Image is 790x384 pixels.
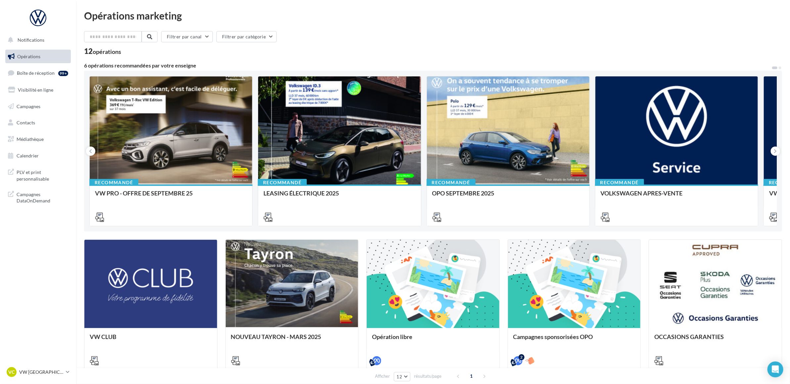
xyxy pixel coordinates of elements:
span: résultats/page [414,373,441,379]
span: 1 [466,371,477,381]
span: PLV et print personnalisable [17,168,68,182]
span: Afficher [375,373,390,379]
a: Visibilité en ligne [4,83,72,97]
a: Opérations [4,50,72,64]
div: Opérations marketing [84,11,782,21]
div: 99+ [58,71,68,76]
div: VW PRO - OFFRE DE SEPTEMBRE 25 [95,190,247,203]
p: VW [GEOGRAPHIC_DATA] [19,369,63,375]
div: OPO SEPTEMBRE 2025 [432,190,584,203]
div: Recommandé [595,179,644,186]
a: VC VW [GEOGRAPHIC_DATA] [5,366,71,378]
span: Campagnes DataOnDemand [17,190,68,204]
div: opérations [93,49,121,55]
div: Open Intercom Messenger [767,362,783,377]
div: Recommandé [258,179,307,186]
a: Médiathèque [4,132,72,146]
div: Recommandé [427,179,476,186]
button: Filtrer par catégorie [216,31,277,42]
div: 2 [519,354,525,360]
a: Campagnes DataOnDemand [4,187,72,207]
a: Campagnes [4,100,72,113]
div: LEASING ÉLECTRIQUE 2025 [263,190,415,203]
span: Campagnes [17,103,40,109]
span: Visibilité en ligne [18,87,53,93]
div: NOUVEAU TAYRON - MARS 2025 [231,333,353,347]
div: Opération libre [372,333,494,347]
a: Calendrier [4,149,72,163]
span: 12 [397,374,402,379]
div: 6 opérations recommandées par votre enseigne [84,63,771,68]
span: Contacts [17,120,35,125]
span: Notifications [18,37,44,43]
span: Médiathèque [17,136,44,142]
span: Boîte de réception [17,70,55,76]
div: Recommandé [89,179,138,186]
a: PLV et print personnalisable [4,165,72,185]
button: Filtrer par canal [161,31,213,42]
button: Notifications [4,33,70,47]
div: VOLKSWAGEN APRES-VENTE [601,190,753,203]
span: Calendrier [17,153,39,158]
div: 12 [84,48,121,55]
div: VW CLUB [90,333,212,347]
button: 12 [394,372,411,381]
span: VC [9,369,15,375]
div: Campagnes sponsorisées OPO [513,333,635,347]
a: Boîte de réception99+ [4,66,72,80]
span: Opérations [17,54,40,59]
div: OCCASIONS GARANTIES [654,333,776,347]
a: Contacts [4,116,72,130]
